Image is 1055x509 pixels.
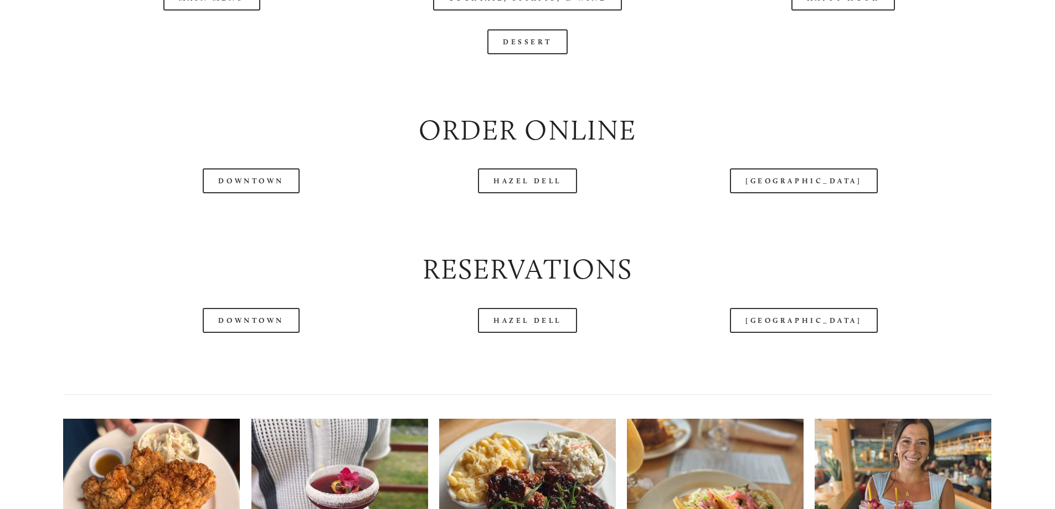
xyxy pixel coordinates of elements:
h2: Reservations [63,250,991,289]
h2: Order Online [63,111,991,150]
a: [GEOGRAPHIC_DATA] [730,168,877,193]
a: Hazel Dell [478,308,577,333]
a: Downtown [203,168,299,193]
a: [GEOGRAPHIC_DATA] [730,308,877,333]
a: Downtown [203,308,299,333]
a: Hazel Dell [478,168,577,193]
